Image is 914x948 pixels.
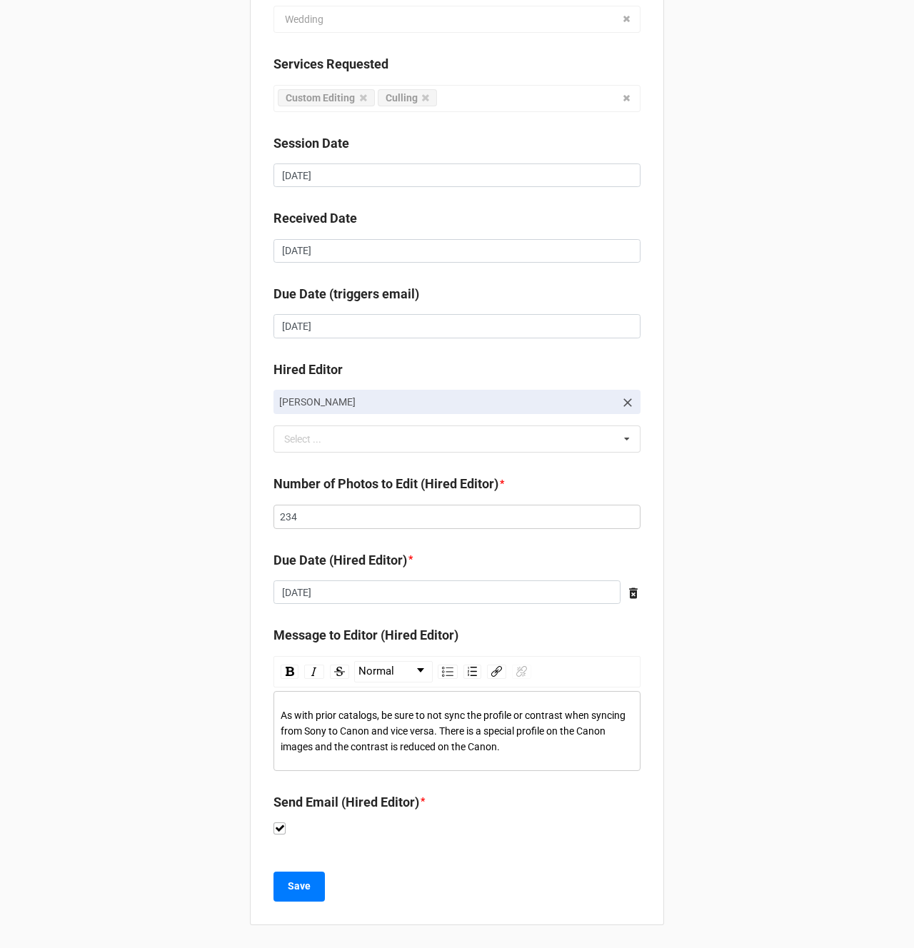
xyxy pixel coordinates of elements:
[487,665,506,679] div: Link
[355,662,432,682] a: Block Type
[281,710,628,752] span: As with prior catalogs, be sure to not sync the profile or contrast when syncing from Sony to Can...
[273,872,325,902] button: Save
[438,665,458,679] div: Unordered
[273,580,621,605] input: Date
[273,208,357,228] label: Received Date
[358,663,394,680] span: Normal
[281,707,634,755] div: rdw-editor
[273,625,458,645] label: Message to Editor (Hired Editor)
[273,360,343,380] label: Hired Editor
[273,656,641,771] div: rdw-wrapper
[352,661,435,682] div: rdw-block-control
[281,665,298,679] div: Bold
[288,879,311,894] b: Save
[278,661,352,682] div: rdw-inline-control
[273,474,498,494] label: Number of Photos to Edit (Hired Editor)
[273,133,349,153] label: Session Date
[354,661,433,682] div: rdw-dropdown
[273,314,641,338] input: Date
[273,792,419,812] label: Send Email (Hired Editor)
[273,163,641,188] input: Date
[281,431,342,448] div: Select ...
[273,284,419,304] label: Due Date (triggers email)
[279,395,615,409] p: [PERSON_NAME]
[512,665,531,679] div: Unlink
[273,550,407,570] label: Due Date (Hired Editor)
[273,54,388,74] label: Services Requested
[463,665,481,679] div: Ordered
[435,661,484,682] div: rdw-list-control
[484,661,534,682] div: rdw-link-control
[273,239,641,263] input: Date
[330,665,349,679] div: Strikethrough
[273,656,641,687] div: rdw-toolbar
[304,665,324,679] div: Italic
